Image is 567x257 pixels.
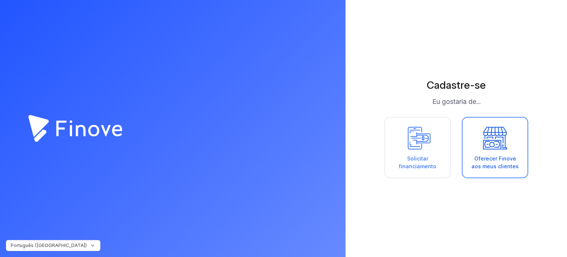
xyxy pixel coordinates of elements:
div: Solicitar financiamento [392,155,443,170]
span: Português ([GEOGRAPHIC_DATA]) [11,243,87,248]
a: Oferecer Finove aos meus clientes [462,117,528,178]
h1: Cadastre-se [368,79,545,92]
a: Solicitar financiamento [384,117,451,178]
h2: Eu gostaria de... [368,97,545,106]
button: Português ([GEOGRAPHIC_DATA]) [6,240,100,251]
div: Oferecer Finove aos meus clientes [470,155,520,170]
